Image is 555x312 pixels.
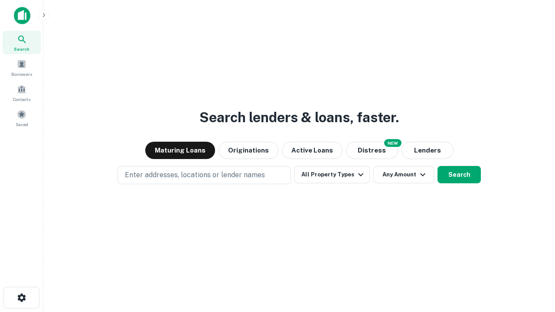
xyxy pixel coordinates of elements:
[16,121,28,128] span: Saved
[437,166,481,183] button: Search
[282,142,343,159] button: Active Loans
[402,142,454,159] button: Lenders
[125,170,265,180] p: Enter addresses, locations or lender names
[219,142,278,159] button: Originations
[13,96,30,103] span: Contacts
[3,106,41,130] a: Saved
[14,45,29,52] span: Search
[118,166,291,184] button: Enter addresses, locations or lender names
[3,56,41,79] a: Borrowers
[294,166,370,183] button: All Property Types
[199,107,399,128] h3: Search lenders & loans, faster.
[14,7,30,24] img: capitalize-icon.png
[11,71,32,78] span: Borrowers
[384,139,402,147] div: NEW
[512,243,555,284] iframe: Chat Widget
[3,81,41,104] a: Contacts
[346,142,398,159] button: Search distressed loans with lien and other non-mortgage details.
[373,166,434,183] button: Any Amount
[3,31,41,54] a: Search
[145,142,215,159] button: Maturing Loans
